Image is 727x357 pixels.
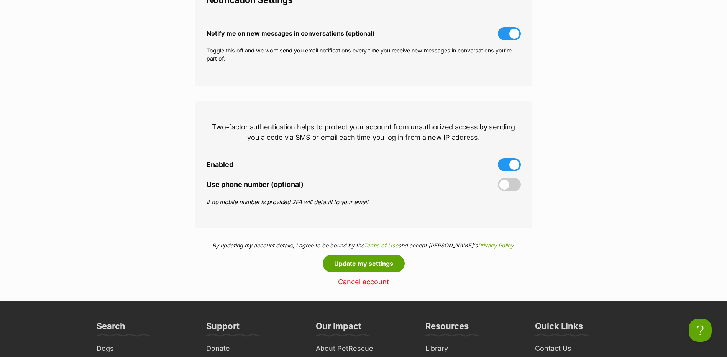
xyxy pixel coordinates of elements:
[94,343,195,355] a: Dogs
[207,30,374,37] span: Notify me on new messages in conversations (optional)
[364,242,398,249] a: Terms of Use
[532,343,634,355] a: Contact Us
[478,242,515,249] a: Privacy Policy.
[425,321,469,336] h3: Resources
[207,198,521,207] p: If no mobile number is provided 2FA will default to your email
[207,122,521,142] p: Two-factor authentication helps to protect your account from unauthorized access by sending you a...
[97,321,125,336] h3: Search
[207,161,233,169] span: Enabled
[313,343,415,355] a: About PetRescue
[422,343,524,355] a: Library
[689,319,712,342] iframe: Help Scout Beacon - Open
[323,255,405,272] button: Update my settings
[316,321,361,336] h3: Our Impact
[207,46,521,63] p: Toggle this off and we wont send you email notifications every time you receive new messages in c...
[195,241,532,249] p: By updating my account details, I agree to be bound by the and accept [PERSON_NAME]'s
[207,181,304,189] span: Use phone number (optional)
[203,343,305,355] a: Donate
[195,278,532,286] a: Cancel account
[535,321,583,336] h3: Quick Links
[206,321,240,336] h3: Support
